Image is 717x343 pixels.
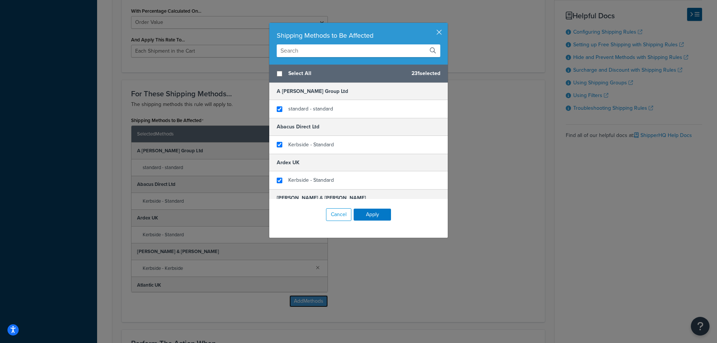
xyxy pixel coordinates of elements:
div: Shipping Methods to Be Affected [277,30,440,41]
input: Search [277,44,440,57]
span: standard - standard [288,105,333,113]
button: Cancel [326,208,351,221]
div: 231 selected [269,65,448,83]
button: Apply [354,209,391,221]
h5: A [PERSON_NAME] Group Ltd [269,83,448,100]
h5: Ardex UK [269,154,448,171]
span: Select All [288,68,406,79]
span: Kerbside - Standard [288,176,334,184]
span: Kerbside - Standard [288,141,334,149]
h5: [PERSON_NAME] & [PERSON_NAME] [269,189,448,207]
h5: Abacus Direct Ltd [269,118,448,135]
